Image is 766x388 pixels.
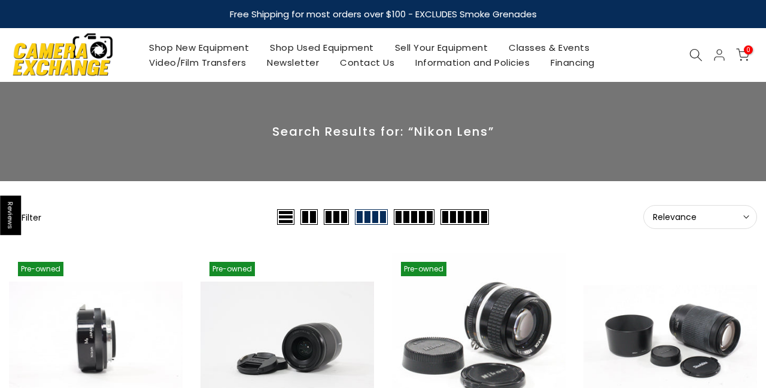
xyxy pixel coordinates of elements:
a: 0 [736,48,749,62]
p: Search Results for: “Nikon Lens” [9,124,757,139]
a: Financing [540,55,606,70]
button: Relevance [643,205,757,229]
span: 0 [744,45,753,54]
a: Contact Us [330,55,405,70]
a: Newsletter [257,55,330,70]
span: Relevance [653,212,747,222]
strong: Free Shipping for most orders over $100 - EXCLUDES Smoke Grenades [230,8,537,20]
a: Sell Your Equipment [384,40,498,55]
a: Shop Used Equipment [260,40,385,55]
a: Shop New Equipment [139,40,260,55]
button: Show filters [9,211,41,223]
a: Information and Policies [405,55,540,70]
a: Video/Film Transfers [139,55,257,70]
a: Classes & Events [498,40,600,55]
